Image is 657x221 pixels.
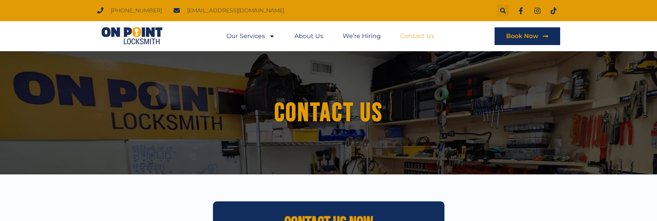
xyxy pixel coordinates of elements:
nav: Menu [226,27,434,45]
a: Our Services [226,27,275,45]
span: Book Now [506,33,539,39]
h1: Contact us [113,99,545,127]
a: About Us [294,27,323,45]
div: Search [497,5,509,17]
span: [PHONE_NUMBER] [109,5,162,16]
a: We’re Hiring [343,27,381,45]
a: Book Now [495,27,560,45]
a: Contact Us [400,27,434,45]
span: [EMAIL_ADDRESS][DOMAIN_NAME] [185,5,284,16]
